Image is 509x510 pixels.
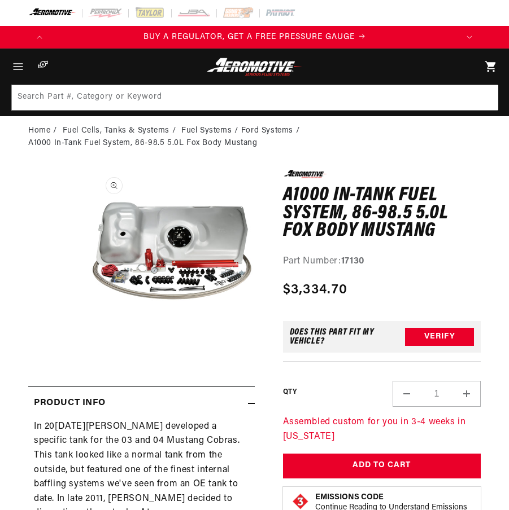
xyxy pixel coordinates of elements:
span: $3,334.70 [283,280,348,300]
summary: Menu [6,49,31,85]
h1: A1000 In-Tank Fuel System, 86-98.5 5.0L Fox Body Mustang [283,187,481,240]
li: A1000 In-Tank Fuel System, 86-98.5 5.0L Fox Body Mustang [28,137,258,150]
nav: breadcrumbs [28,125,481,150]
media-gallery: Gallery Viewer [28,170,255,364]
div: Announcement [51,31,458,43]
summary: Product Info [28,387,255,420]
button: Search Part #, Category or Keyword [472,85,497,110]
img: Aeromotive [205,58,304,76]
button: Translation missing: en.sections.announcements.previous_announcement [28,26,51,49]
strong: 17130 [341,257,364,266]
li: Ford Systems [241,125,303,137]
input: Search Part #, Category or Keyword [12,85,498,110]
span: BUY A REGULATOR, GET A FREE PRESSURE GAUGE [143,33,355,41]
a: Home [28,125,50,137]
label: QTY [283,388,297,397]
button: Translation missing: en.sections.announcements.next_announcement [458,26,481,49]
strong: Emissions Code [315,493,384,502]
li: Fuel Cells, Tanks & Systems [63,125,179,137]
h2: Product Info [34,396,105,411]
button: Add to Cart [283,454,481,479]
button: Verify [405,328,474,346]
p: Assembled custom for you in 3-4 weeks in [US_STATE] [283,415,481,444]
a: BUY A REGULATOR, GET A FREE PRESSURE GAUGE [51,31,458,43]
div: 1 of 4 [51,31,458,43]
div: Does This part fit My vehicle? [290,328,406,346]
div: Part Number: [283,254,481,269]
a: Fuel Systems [181,125,232,137]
